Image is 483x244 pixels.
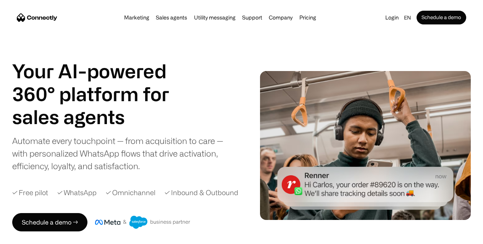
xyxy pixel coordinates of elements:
a: Sales agents [153,15,189,21]
div: en [404,12,411,23]
img: Meta and Salesforce business partner badge. [95,216,191,229]
ul: Language list [15,231,46,241]
h1: sales agents [12,105,188,128]
div: ✓ Omnichannel [106,187,155,198]
a: Login [383,12,401,23]
div: ✓ WhatsApp [57,187,97,198]
a: Pricing [297,15,318,21]
div: Company [267,12,295,23]
div: en [401,12,417,23]
aside: Language selected: English [8,230,46,241]
a: home [17,12,57,23]
a: Support [240,15,265,21]
a: Marketing [122,15,152,21]
a: Schedule a demo [417,11,466,24]
div: ✓ Inbound & Outbound [165,187,238,198]
a: Utility messaging [192,15,238,21]
div: Automate every touchpoint — from acquisition to care — with personalized WhatsApp flows that driv... [12,134,239,172]
div: 1 of 4 [12,105,188,128]
div: Company [269,12,292,23]
h1: Your AI-powered 360° platform for [12,60,188,105]
div: ✓ Free pilot [12,187,48,198]
a: Schedule a demo → [12,213,87,231]
div: carousel [12,105,188,128]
